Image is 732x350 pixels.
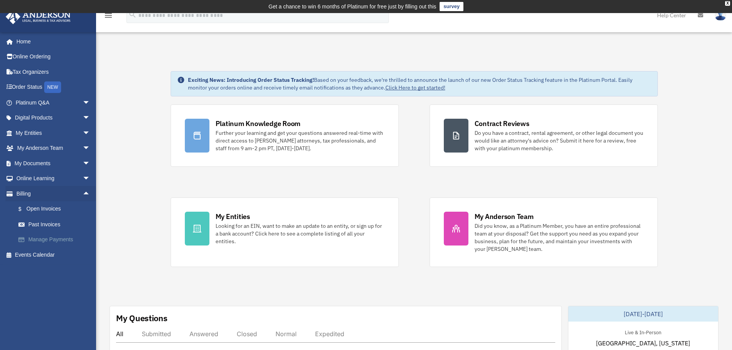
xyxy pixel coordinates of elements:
[216,212,250,221] div: My Entities
[216,129,385,152] div: Further your learning and get your questions answered real-time with direct access to [PERSON_NAM...
[104,13,113,20] a: menu
[385,84,445,91] a: Click Here to get started!
[83,141,98,156] span: arrow_drop_down
[619,328,667,336] div: Live & In-Person
[189,330,218,338] div: Answered
[596,338,690,348] span: [GEOGRAPHIC_DATA], [US_STATE]
[5,95,102,110] a: Platinum Q&Aarrow_drop_down
[142,330,171,338] div: Submitted
[5,110,102,126] a: Digital Productsarrow_drop_down
[430,105,658,167] a: Contract Reviews Do you have a contract, rental agreement, or other legal document you would like...
[83,186,98,202] span: arrow_drop_up
[715,10,726,21] img: User Pic
[83,125,98,141] span: arrow_drop_down
[128,10,137,19] i: search
[104,11,113,20] i: menu
[5,125,102,141] a: My Entitiesarrow_drop_down
[83,171,98,187] span: arrow_drop_down
[3,9,73,24] img: Anderson Advisors Platinum Portal
[188,76,314,83] strong: Exciting News: Introducing Order Status Tracking!
[5,49,102,65] a: Online Ordering
[5,64,102,80] a: Tax Organizers
[237,330,257,338] div: Closed
[5,247,102,262] a: Events Calendar
[44,81,61,93] div: NEW
[475,119,529,128] div: Contract Reviews
[475,222,644,253] div: Did you know, as a Platinum Member, you have an entire professional team at your disposal? Get th...
[11,232,102,247] a: Manage Payments
[11,201,102,217] a: $Open Invoices
[188,76,651,91] div: Based on your feedback, we're thrilled to announce the launch of our new Order Status Tracking fe...
[475,129,644,152] div: Do you have a contract, rental agreement, or other legal document you would like an attorney's ad...
[568,306,718,322] div: [DATE]-[DATE]
[116,330,123,338] div: All
[5,80,102,95] a: Order StatusNEW
[315,330,344,338] div: Expedited
[440,2,463,11] a: survey
[216,119,301,128] div: Platinum Knowledge Room
[475,212,534,221] div: My Anderson Team
[171,105,399,167] a: Platinum Knowledge Room Further your learning and get your questions answered real-time with dire...
[216,222,385,245] div: Looking for an EIN, want to make an update to an entity, or sign up for a bank account? Click her...
[116,312,168,324] div: My Questions
[5,34,98,49] a: Home
[83,95,98,111] span: arrow_drop_down
[11,217,102,232] a: Past Invoices
[83,156,98,171] span: arrow_drop_down
[83,110,98,126] span: arrow_drop_down
[725,1,730,6] div: close
[430,197,658,267] a: My Anderson Team Did you know, as a Platinum Member, you have an entire professional team at your...
[23,204,27,214] span: $
[5,186,102,201] a: Billingarrow_drop_up
[269,2,437,11] div: Get a chance to win 6 months of Platinum for free just by filling out this
[5,171,102,186] a: Online Learningarrow_drop_down
[171,197,399,267] a: My Entities Looking for an EIN, want to make an update to an entity, or sign up for a bank accoun...
[5,141,102,156] a: My Anderson Teamarrow_drop_down
[276,330,297,338] div: Normal
[5,156,102,171] a: My Documentsarrow_drop_down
